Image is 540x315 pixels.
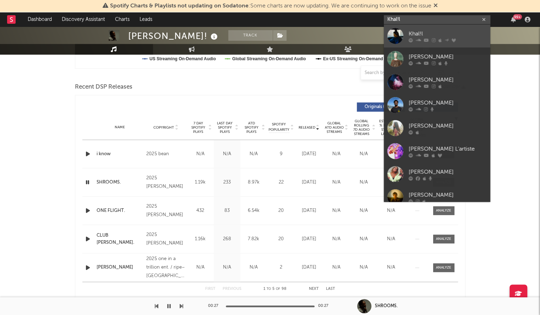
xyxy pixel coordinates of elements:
[352,179,376,186] div: N/A
[384,140,490,163] a: [PERSON_NAME] L'artiste
[433,3,438,9] span: Dismiss
[379,179,403,186] div: N/A
[189,207,212,214] div: 432
[409,168,487,176] div: [PERSON_NAME]
[216,264,239,271] div: N/A
[352,207,376,214] div: N/A
[110,3,249,9] span: Spotify Charts & Playlists not updating on Sodatone
[242,236,265,243] div: 7.82k
[384,186,490,209] a: [PERSON_NAME]
[97,125,143,130] div: Name
[242,207,265,214] div: 6.54k
[409,75,487,84] div: [PERSON_NAME]
[384,24,490,47] a: Khal!l
[256,285,295,293] div: 1 5 98
[146,150,185,158] div: 2025 bean
[324,179,348,186] div: N/A
[324,207,348,214] div: N/A
[357,102,405,112] button: Originals(87)
[384,71,490,94] a: [PERSON_NAME]
[189,236,212,243] div: 1.16k
[57,12,110,27] a: Discovery Assistant
[324,264,348,271] div: N/A
[216,207,239,214] div: 83
[242,264,265,271] div: N/A
[216,151,239,158] div: N/A
[409,122,487,130] div: [PERSON_NAME]
[323,56,396,61] text: Ex-US Streaming On-Demand Audio
[97,264,143,271] a: [PERSON_NAME]
[375,303,398,309] div: SHROOMS.
[297,236,321,243] div: [DATE]
[384,117,490,140] a: [PERSON_NAME]
[223,287,241,291] button: Previous
[232,56,306,61] text: Global Streaming On-Demand Audio
[216,179,239,186] div: 233
[384,163,490,186] a: [PERSON_NAME]
[379,264,403,271] div: N/A
[361,105,394,109] span: Originals ( 87 )
[153,125,174,130] span: Copyright
[318,302,332,310] div: 00:27
[269,151,294,158] div: 9
[513,14,522,19] div: 99 +
[189,121,208,134] span: 7 Day Spotify Plays
[269,264,294,271] div: 2
[97,179,143,186] a: SHROOMS.
[268,122,289,133] span: Spotify Popularity
[352,236,376,243] div: N/A
[324,151,348,158] div: N/A
[297,151,321,158] div: [DATE]
[352,264,376,271] div: N/A
[269,179,294,186] div: 22
[379,119,399,136] span: Estimated % Playlist Streams Last Day
[189,179,212,186] div: 1.19k
[146,231,185,248] div: 2025 [PERSON_NAME]
[409,52,487,61] div: [PERSON_NAME]
[189,151,212,158] div: N/A
[379,207,403,214] div: N/A
[110,12,135,27] a: Charts
[269,236,294,243] div: 20
[97,232,143,246] a: CLUB [PERSON_NAME].
[97,151,143,158] a: i know
[146,174,185,191] div: 2025 [PERSON_NAME]
[75,83,132,91] span: Recent DSP Releases
[23,12,57,27] a: Dashboard
[97,207,143,214] a: ONE FLIGHT.
[242,179,265,186] div: 8.97k
[267,287,271,291] span: to
[384,47,490,71] a: [PERSON_NAME]
[379,151,403,158] div: N/A
[409,29,487,38] div: Khal!l
[409,191,487,199] div: [PERSON_NAME]
[269,207,294,214] div: 20
[384,15,490,24] input: Search for artists
[128,30,219,42] div: [PERSON_NAME]!
[352,119,371,136] span: Global Rolling 7D Audio Streams
[324,121,344,134] span: Global ATD Audio Streams
[309,287,319,291] button: Next
[216,236,239,243] div: 268
[384,94,490,117] a: [PERSON_NAME]
[216,121,234,134] span: Last Day Spotify Plays
[409,99,487,107] div: [PERSON_NAME]
[242,151,265,158] div: N/A
[409,145,487,153] div: [PERSON_NAME] L'artiste
[189,264,212,271] div: N/A
[242,121,261,134] span: ATD Spotify Plays
[149,56,216,61] text: US Streaming On-Demand Audio
[326,287,335,291] button: Last
[110,3,431,9] span: : Some charts are now updating. We are continuing to work on the issue
[146,202,185,219] div: 2025 [PERSON_NAME]
[361,70,436,76] input: Search by song name or URL
[352,151,376,158] div: N/A
[379,236,403,243] div: N/A
[205,287,216,291] button: First
[208,302,222,310] div: 00:27
[297,264,321,271] div: [DATE]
